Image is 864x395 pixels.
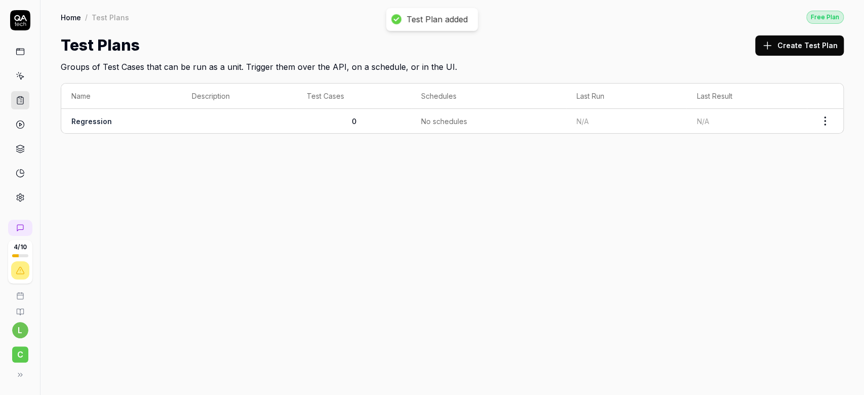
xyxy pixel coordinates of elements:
[61,57,844,73] h2: Groups of Test Cases that can be run as a unit. Trigger them over the API, on a schedule, or in t...
[14,244,27,250] span: 4 / 10
[61,84,182,109] th: Name
[12,346,28,363] span: C
[61,34,140,57] h1: Test Plans
[806,10,844,24] button: Free Plan
[12,322,28,338] button: l
[686,84,807,109] th: Last Result
[696,117,709,126] span: N/A
[577,117,589,126] span: N/A
[4,284,36,300] a: Book a call with us
[71,117,112,126] a: Regression
[92,12,129,22] div: Test Plans
[566,84,687,109] th: Last Run
[411,84,566,109] th: Schedules
[182,84,297,109] th: Description
[806,11,844,24] div: Free Plan
[4,300,36,316] a: Documentation
[421,116,467,127] span: No schedules
[61,12,81,22] a: Home
[4,338,36,365] button: C
[755,35,844,56] button: Create Test Plan
[406,14,468,25] div: Test Plan added
[8,220,32,236] a: New conversation
[85,12,88,22] div: /
[352,117,356,126] span: 0
[297,84,411,109] th: Test Cases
